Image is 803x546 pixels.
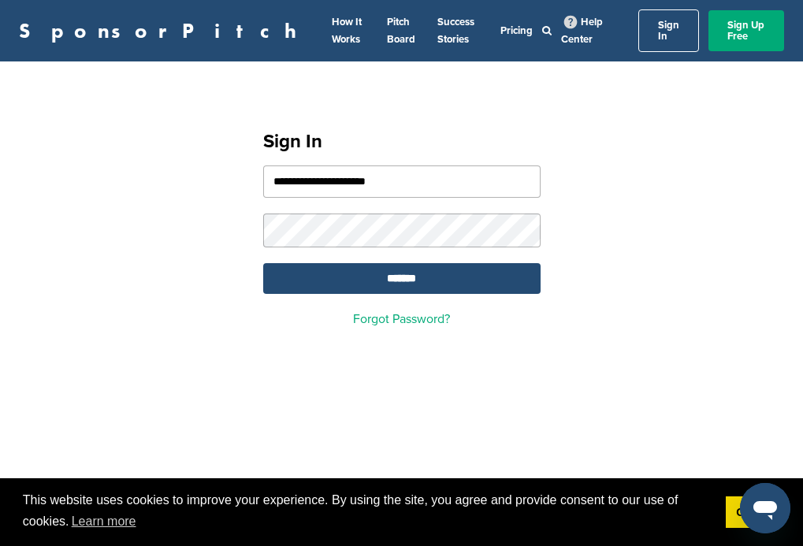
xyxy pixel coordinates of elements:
[708,10,784,51] a: Sign Up Free
[19,20,307,41] a: SponsorPitch
[500,24,533,37] a: Pricing
[353,311,450,327] a: Forgot Password?
[387,16,415,46] a: Pitch Board
[561,13,603,49] a: Help Center
[332,16,362,46] a: How It Works
[69,510,139,533] a: learn more about cookies
[740,483,790,533] iframe: Button to launch messaging window
[726,496,780,528] a: dismiss cookie message
[437,16,474,46] a: Success Stories
[23,491,713,533] span: This website uses cookies to improve your experience. By using the site, you agree and provide co...
[638,9,699,52] a: Sign In
[263,128,541,156] h1: Sign In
